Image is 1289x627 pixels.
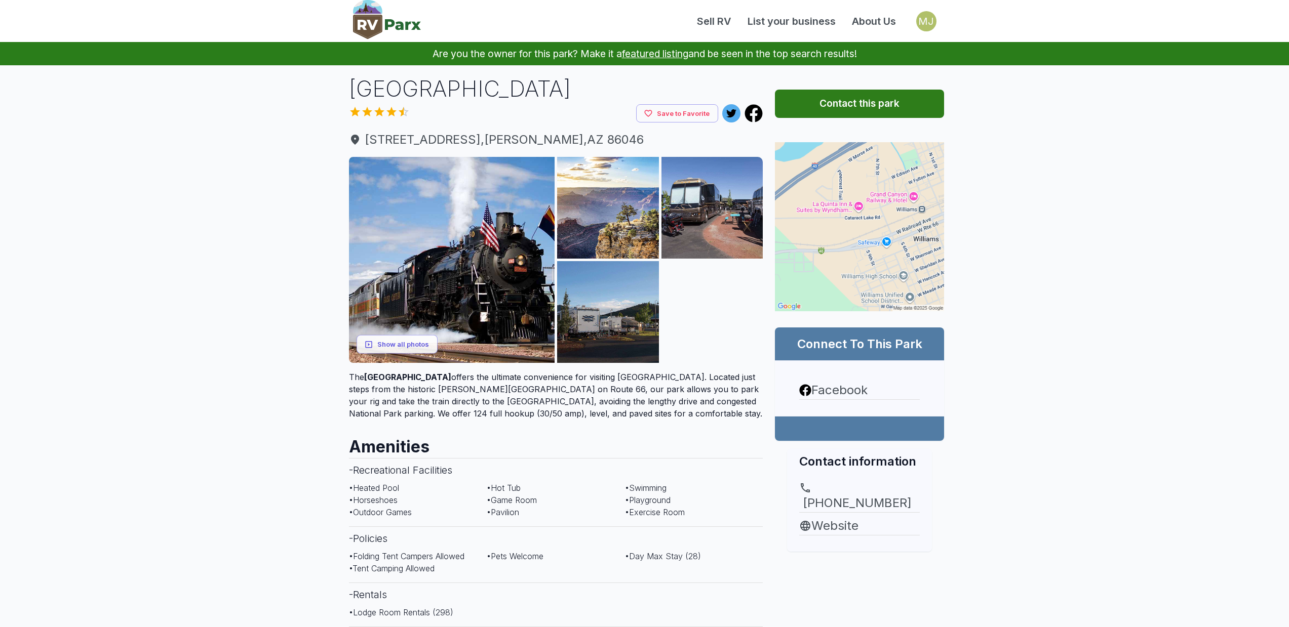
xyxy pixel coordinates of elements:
span: • Pavilion [487,507,519,517]
h2: Connect To This Park [787,336,932,352]
a: Sell RV [689,14,739,29]
h2: Amenities [349,428,763,458]
span: • Heated Pool [349,483,399,493]
button: Contact this park [775,90,944,118]
a: featured listing [622,48,688,60]
span: • Lodge Room Rentals (298) [349,607,453,617]
span: • Outdoor Games [349,507,412,517]
h1: [GEOGRAPHIC_DATA] [349,73,763,104]
a: About Us [844,14,904,29]
h3: - Recreational Facilities [349,458,763,482]
img: Map for Grand Canyon Railway RV Park [775,142,944,311]
span: • Swimming [625,483,667,493]
img: pho_250000533_01.jpg [349,157,555,363]
span: • Day Max Stay (28) [625,551,701,561]
div: MJ [916,11,936,31]
a: List your business [739,14,844,29]
h3: - Policies [349,526,763,550]
img: pho_250000533_05.jpg [661,261,763,363]
button: Open settings [916,11,936,31]
span: • Folding Tent Campers Allowed [349,551,464,561]
h2: Contact information [799,453,920,470]
div: The offers the ultimate convenience for visiting [GEOGRAPHIC_DATA]. Located just steps from the h... [349,371,763,420]
img: pho_250000533_03.jpg [661,157,763,259]
button: Show all photos [357,335,438,354]
span: • Game Room [487,495,537,505]
a: Website [799,517,920,535]
span: • Horseshoes [349,495,398,505]
span: [STREET_ADDRESS] , [PERSON_NAME] , AZ 86046 [349,131,763,149]
span: • Playground [625,495,671,505]
span: • Exercise Room [625,507,685,517]
p: Are you the owner for this park? Make it a and be seen in the top search results! [12,42,1277,65]
h3: - Rentals [349,582,763,606]
a: [STREET_ADDRESS],[PERSON_NAME],AZ 86046 [349,131,763,149]
a: Facebook [799,381,920,399]
span: • Hot Tub [487,483,521,493]
a: [PHONE_NUMBER] [799,482,920,512]
span: • Tent Camping Allowed [349,563,435,573]
span: • Pets Welcome [487,551,543,561]
img: pho_250000533_02.jpg [557,157,659,259]
button: Save to Favorite [636,104,718,123]
img: pho_250000533_04.jpg [557,261,659,363]
strong: [GEOGRAPHIC_DATA] [364,372,451,382]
